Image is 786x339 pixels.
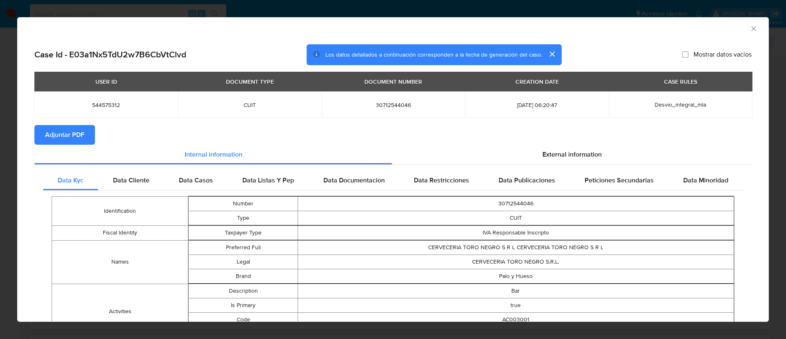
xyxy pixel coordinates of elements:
[499,175,555,185] span: Data Publicaciones
[298,240,734,255] td: CERVECERIA TORO NEGRO S R L CERVECERIA TORO NEGRO S R L
[34,49,186,60] h2: Case Id - E03a1Nx5TdU2w7B6CbVtClvd
[693,50,752,59] span: Mostrar datos vacíos
[298,255,734,269] td: CERVECERIA TORO NEGRO S.R.L.
[298,211,734,225] td: CUIT
[189,312,298,327] td: Code
[113,175,149,185] span: Data Cliente
[475,101,599,109] span: [DATE] 06:20:47
[298,269,734,283] td: Palo y Hueso
[189,211,298,225] td: Type
[185,150,242,159] span: Internal information
[683,175,728,185] span: Data Minoridad
[510,75,564,89] div: CREATION DATE
[17,17,769,322] div: closure-recommendation-modal
[325,50,542,59] span: Los datos detallados a continuación corresponden a la fecha de generación del caso.
[221,75,279,89] div: DOCUMENT TYPE
[45,126,84,144] span: Adjuntar PDF
[332,101,456,109] span: 30712544046
[189,255,298,269] td: Legal
[188,101,312,109] span: CUIT
[179,175,213,185] span: Data Casos
[359,75,427,89] div: DOCUMENT NUMBER
[189,269,298,283] td: Brand
[298,312,734,327] td: AC003001
[298,196,734,211] td: 30712544046
[414,175,469,185] span: Data Restricciones
[189,284,298,298] td: Description
[189,298,298,312] td: Is Primary
[542,44,562,64] button: cerrar
[52,196,188,225] td: Identification
[34,145,752,164] div: Detailed info
[682,51,689,58] input: Mostrar datos vacíos
[298,284,734,298] td: Bar
[52,240,188,284] td: Names
[585,175,654,185] span: Peticiones Secundarias
[43,171,743,190] div: Detailed internal info
[323,175,385,185] span: Data Documentacion
[34,125,95,145] button: Adjuntar PDF
[298,225,734,240] td: IVA Responsable Inscripto
[750,25,757,32] button: Cerrar ventana
[189,225,298,240] td: Taxpayer Type
[655,100,706,109] span: Desvio_integral_mla
[659,75,702,89] div: CASE RULES
[542,150,602,159] span: External information
[189,196,298,211] td: Number
[242,175,294,185] span: Data Listas Y Pep
[44,101,168,109] span: 544575312
[52,225,188,240] td: Fiscal Identity
[90,75,122,89] div: USER ID
[189,240,298,255] td: Preferred Full
[58,175,84,185] span: Data Kyc
[298,298,734,312] td: true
